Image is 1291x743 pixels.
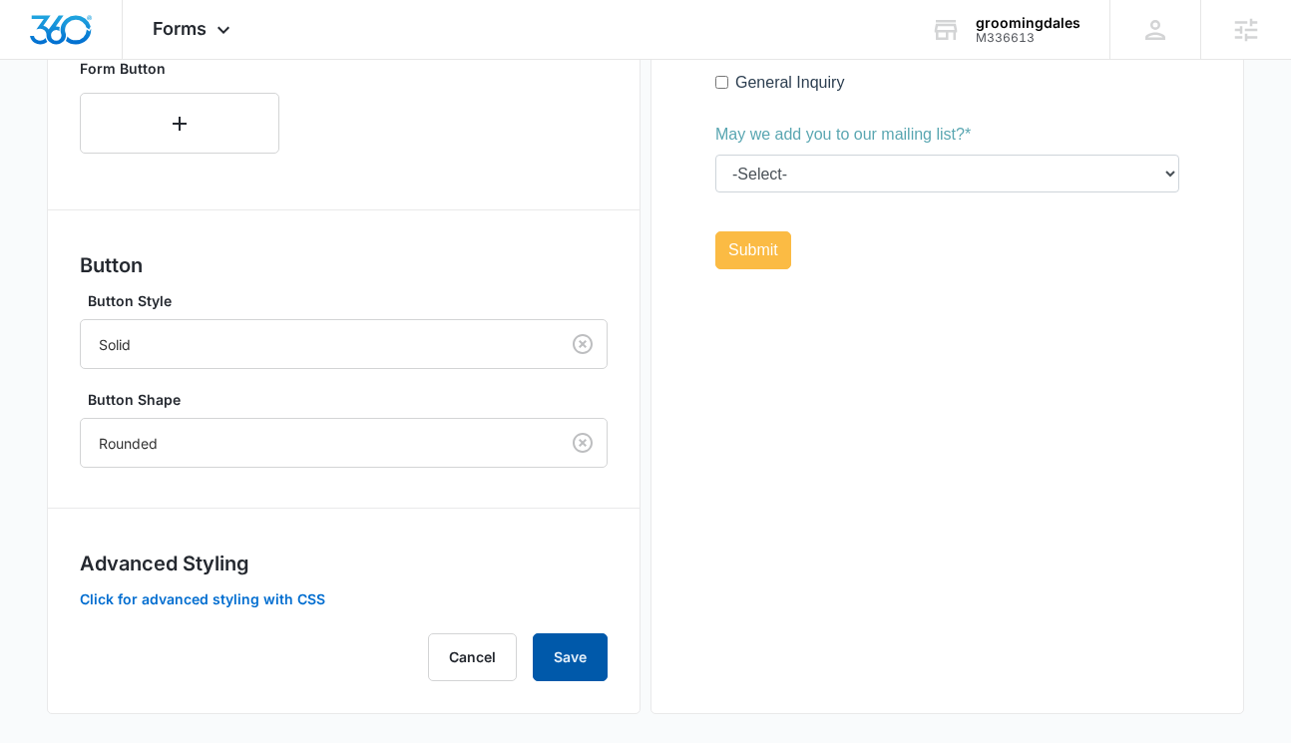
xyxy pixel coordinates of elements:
p: Form Button [80,58,279,79]
h3: Button [80,250,608,280]
label: Option 2 [20,537,80,560]
span: Forms [153,18,207,39]
div: account name [976,15,1080,31]
div: account id [976,31,1080,45]
button: Cancel [428,633,517,681]
label: Button Style [88,290,616,311]
button: Click for advanced styling with CSS [80,592,325,606]
button: Clear [567,328,599,360]
label: Option 3 [20,505,80,529]
h3: Advanced Styling [80,549,608,578]
button: Save [533,633,608,681]
label: Button Shape [88,389,616,410]
label: General Inquiry [20,568,129,592]
button: Clear [567,427,599,459]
